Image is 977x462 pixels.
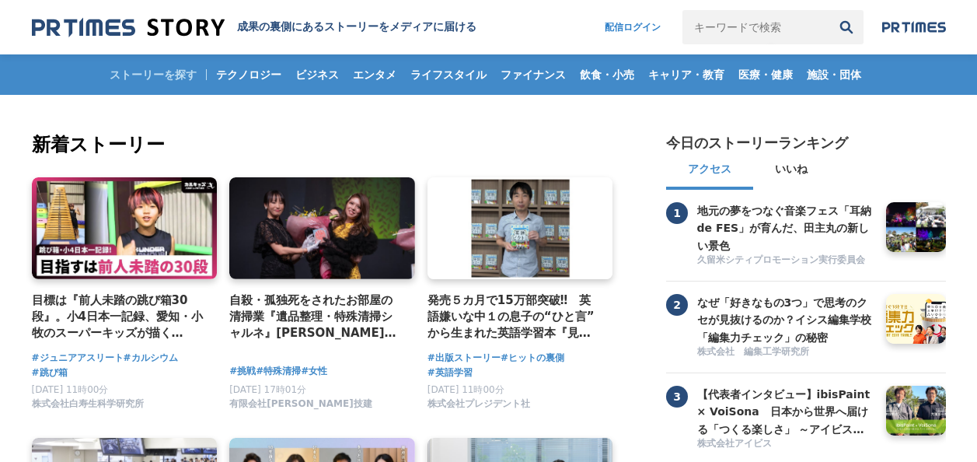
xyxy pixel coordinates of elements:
a: 飲食・小売 [574,54,640,95]
a: #ヒットの裏側 [501,351,564,366]
h2: 新着ストーリー [32,131,616,159]
a: 地元の夢をつなぐ音楽フェス「耳納 de FES」が育んだ、田主丸の新しい景色 [697,202,874,252]
span: [DATE] 11時00分 [32,384,109,395]
span: 施設・団体 [801,68,867,82]
button: いいね [753,152,829,190]
h3: なぜ「好きなもの3つ」で思考のクセが見抜けるのか？イシス編集学校「編集力チェック」の秘密 [697,294,874,346]
span: [DATE] 11時00分 [427,384,504,395]
a: #跳び箱 [32,366,68,380]
span: 久留米シティプロモーション実行委員会 [697,254,865,267]
a: #英語学習 [427,366,473,380]
span: 株式会社アイビス [697,437,772,450]
a: 株式会社白寿生科学研究所 [32,402,144,413]
a: テクノロジー [210,54,288,95]
a: 株式会社アイビス [697,437,874,452]
a: エンタメ [347,54,403,95]
h2: 今日のストーリーランキング [666,134,848,152]
img: prtimes [882,21,946,33]
a: なぜ「好きなもの3つ」で思考のクセが見抜けるのか？イシス編集学校「編集力チェック」の秘密 [697,294,874,344]
a: #ジュニアアスリート [32,351,124,366]
a: 久留米シティプロモーション実行委員会 [697,254,874,268]
a: 配信ログイン [589,10,676,44]
span: 有限会社[PERSON_NAME]技建 [229,397,372,411]
a: 成果の裏側にあるストーリーをメディアに届ける 成果の裏側にあるストーリーをメディアに届ける [32,17,476,38]
a: #カルシウム [124,351,178,366]
button: 検索 [829,10,864,44]
span: エンタメ [347,68,403,82]
button: アクセス [666,152,753,190]
span: [DATE] 17時01分 [229,384,306,395]
img: 成果の裏側にあるストーリーをメディアに届ける [32,17,225,38]
span: 1 [666,202,688,224]
a: 有限会社[PERSON_NAME]技建 [229,402,372,413]
span: 株式会社白寿生科学研究所 [32,397,144,411]
a: 【代表者インタビュー】ibisPaint × VoiSona 日本から世界へ届ける「つくる楽しさ」 ～アイビスがテクノスピーチと挑戦する、新しい創作文化の形成～ [697,386,874,436]
span: テクノロジー [210,68,288,82]
a: 株式会社 編集工学研究所 [697,345,874,360]
span: ファイナンス [494,68,572,82]
a: 株式会社プレジデント社 [427,402,530,413]
span: 飲食・小売 [574,68,640,82]
span: 3 [666,386,688,408]
a: キャリア・教育 [642,54,731,95]
input: キーワードで検索 [682,10,829,44]
a: 施設・団体 [801,54,867,95]
h3: 地元の夢をつなぐ音楽フェス「耳納 de FES」が育んだ、田主丸の新しい景色 [697,202,874,254]
a: #挑戦 [229,364,256,379]
span: キャリア・教育 [642,68,731,82]
h3: 【代表者インタビュー】ibisPaint × VoiSona 日本から世界へ届ける「つくる楽しさ」 ～アイビスがテクノスピーチと挑戦する、新しい創作文化の形成～ [697,386,874,438]
a: #出版ストーリー [427,351,501,366]
span: 医療・健康 [732,68,799,82]
a: #特殊清掃 [256,364,301,379]
span: ライフスタイル [404,68,493,82]
h1: 成果の裏側にあるストーリーをメディアに届ける [237,20,476,34]
a: ファイナンス [494,54,572,95]
a: 発売５カ月で15万部突破‼ 英語嫌いな中１の息子の“ひと言”から生まれた英語学習本『見るだけでわかる‼ 英語ピクト図鑑』異例ヒットの要因 [427,292,601,342]
span: 株式会社 編集工学研究所 [697,345,809,359]
a: ビジネス [289,54,345,95]
a: #女性 [301,364,327,379]
span: 株式会社プレジデント社 [427,397,530,411]
a: ライフスタイル [404,54,493,95]
a: 医療・健康 [732,54,799,95]
span: 2 [666,294,688,316]
a: 自殺・孤独死をされたお部屋の清掃業『遺品整理・特殊清掃シャルネ』[PERSON_NAME]がBeauty [GEOGRAPHIC_DATA][PERSON_NAME][GEOGRAPHIC_DA... [229,292,403,342]
a: 目標は『前人未踏の跳び箱30段』。小4日本一記録、愛知・小牧のスーパーキッズが描く[PERSON_NAME]とは？ [32,292,205,342]
span: ビジネス [289,68,345,82]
